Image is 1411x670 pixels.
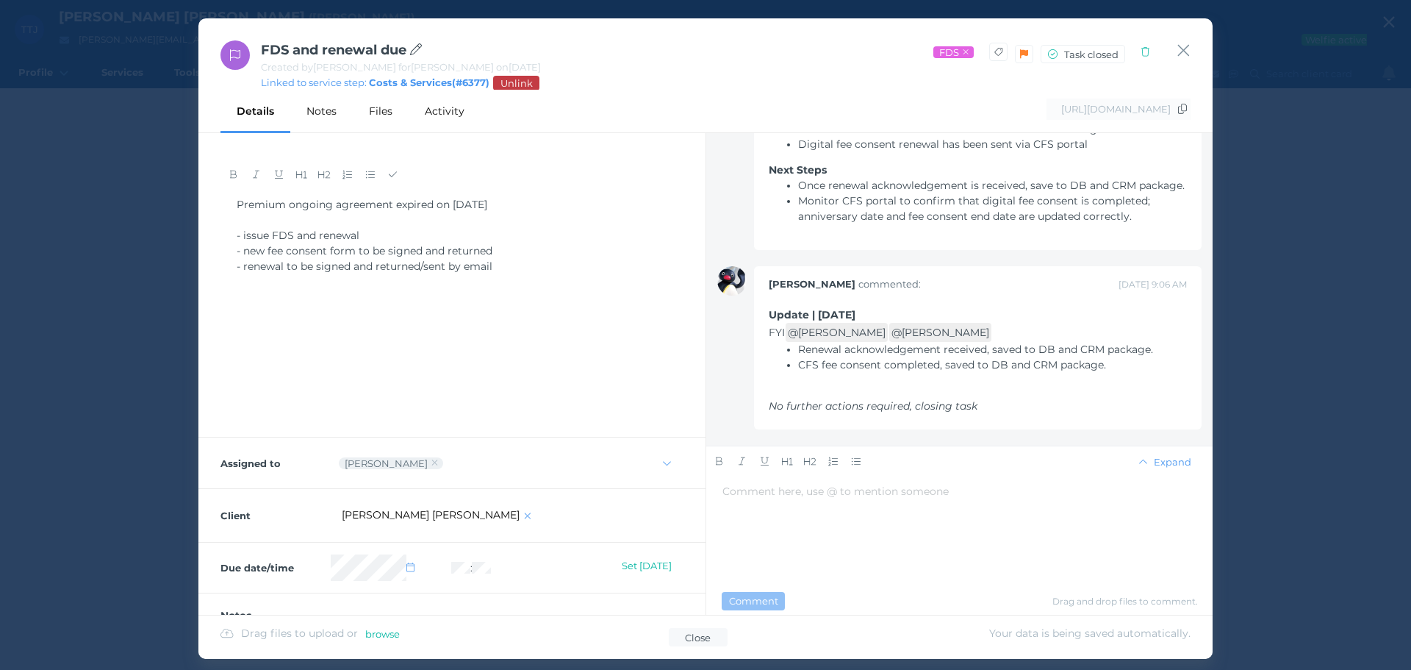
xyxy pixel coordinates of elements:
[1151,456,1198,468] span: Expand
[615,560,678,571] span: Set [DATE]
[237,198,487,211] span: Premium ongoing agreement expired on [DATE]
[290,90,353,132] div: Notes
[1177,40,1191,60] button: Close
[902,326,989,339] a: [PERSON_NAME]
[261,76,369,88] span: Linked to service step:
[494,77,539,89] span: Unlink
[858,278,921,290] span: commented:
[769,399,977,413] span: No further actions required, closing task
[769,326,785,339] span: FYI
[648,614,678,626] span: Add
[1119,279,1187,290] span: [DATE] 9:06 AM
[1052,596,1198,607] span: Drag and drop files to comment.
[261,42,422,58] span: FDS and renewal due
[786,323,888,342] span: @
[342,508,520,521] a: [PERSON_NAME] [PERSON_NAME]
[1060,49,1124,60] span: Task closed
[889,323,991,342] span: @
[220,457,331,469] label: Assigned to
[1061,103,1171,115] span: [URL][DOMAIN_NAME]
[769,308,855,321] span: Update | [DATE]
[345,457,428,469] div: Tory Richardson
[1041,45,1125,63] button: Task closed
[722,595,784,607] span: Comment
[237,244,492,257] span: - new fee consent form to be signed and returned
[409,90,481,132] div: Activity
[938,46,960,58] span: FDS
[798,326,886,339] a: [PERSON_NAME]
[1131,455,1199,469] button: Expand
[798,179,1185,192] span: Once renewal acknowledgement is received, save to DB and CRM package.
[261,61,541,73] span: Created by [PERSON_NAME] for [PERSON_NAME] on [DATE]
[798,138,1088,151] span: Digital fee consent renewal has been sent via CFS portal
[237,229,359,242] span: - issue FDS and renewal
[798,343,1153,356] span: Renewal acknowledgement received, saved to DB and CRM package.
[493,76,539,90] button: Unlink
[717,266,747,296] img: Tory Richardson
[237,260,492,273] span: - renewal to be signed and returned/sent by email
[369,76,489,88] a: Costs & Services(#6377)
[470,562,472,574] span: :
[798,358,1106,371] span: CFS fee consent completed, saved to DB and CRM package.
[798,194,1153,223] span: Monitor CFS portal to confirm that digital fee consent is completed; anniversary date and fee con...
[220,609,251,622] span: Notes
[769,163,827,177] span: Next Steps
[722,592,785,610] button: Comment
[769,278,855,290] span: [PERSON_NAME]
[625,610,683,629] button: Add
[220,90,290,132] div: Details
[610,555,683,577] button: Set [DATE]
[220,562,331,574] label: Due date/time
[353,90,409,132] div: Files
[220,510,331,521] label: Client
